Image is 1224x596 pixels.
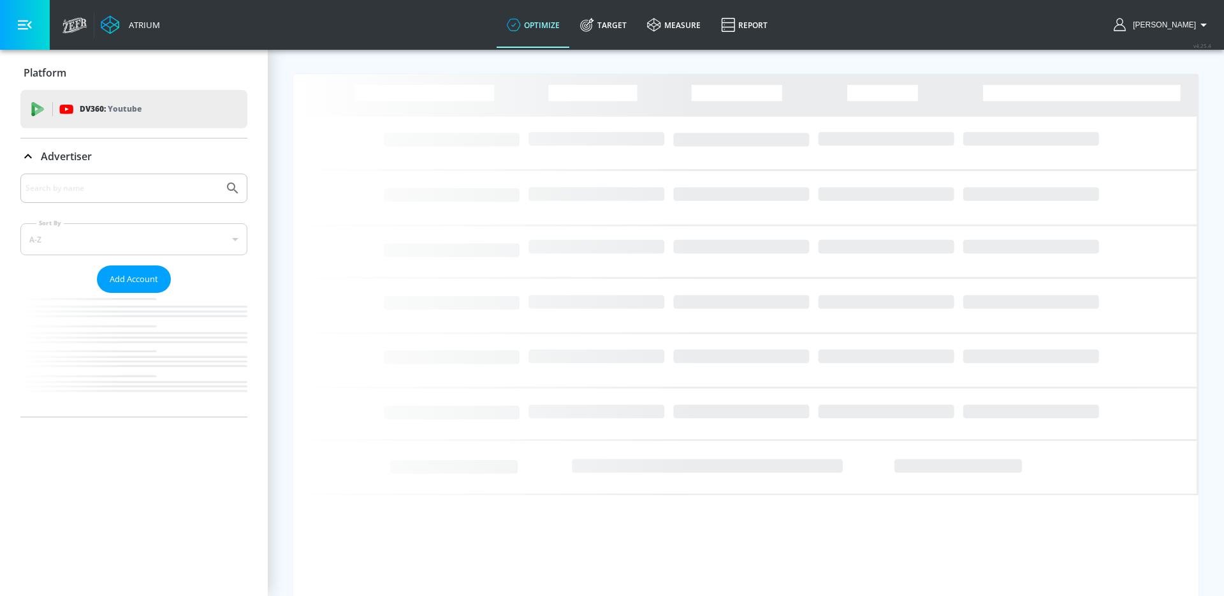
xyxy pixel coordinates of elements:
span: login as: anthony.rios@zefr.com [1128,20,1196,29]
p: DV360: [80,102,142,116]
input: Search by name [25,180,219,197]
nav: list of Advertiser [20,293,247,417]
div: Advertiser [20,138,247,174]
p: Platform [24,66,66,80]
label: Sort By [36,219,64,227]
a: Target [570,2,637,48]
span: v 4.25.4 [1193,42,1211,49]
p: Youtube [108,102,142,115]
div: DV360: Youtube [20,90,247,128]
div: Advertiser [20,174,247,417]
a: optimize [497,2,570,48]
div: A-Z [20,223,247,255]
span: Add Account [110,272,158,287]
a: measure [637,2,711,48]
button: Add Account [97,265,171,293]
div: Platform [20,55,247,91]
a: Atrium [101,15,160,34]
div: Atrium [124,19,160,31]
button: [PERSON_NAME] [1114,17,1211,33]
p: Advertiser [41,149,92,163]
a: Report [711,2,778,48]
